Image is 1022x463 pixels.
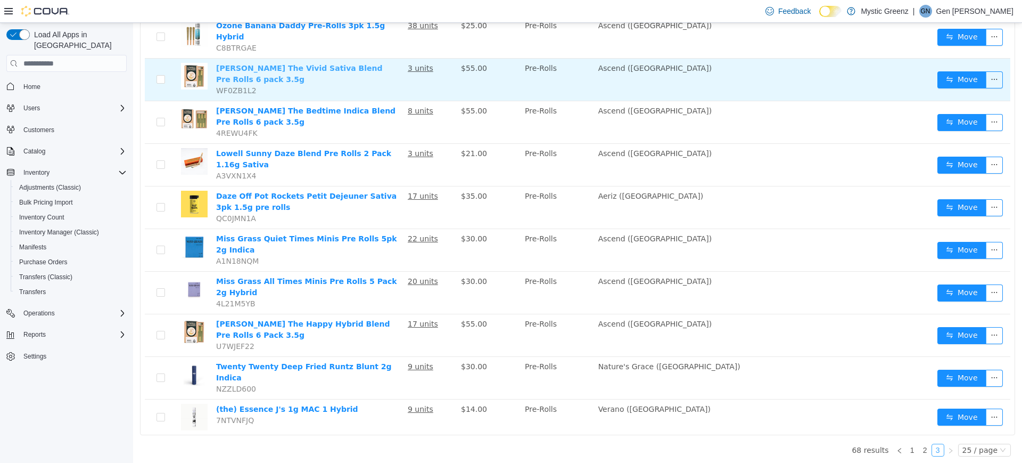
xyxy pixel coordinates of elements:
[23,168,50,177] span: Inventory
[275,169,305,177] u: 17 units
[48,296,75,322] img: Lowell The Happy Hybrid Blend Pre Rolls 6 Pack 3.5g hero shot
[465,254,579,263] span: Ascend ([GEOGRAPHIC_DATA])
[804,347,853,364] button: icon: swapMove
[2,165,131,180] button: Inventory
[19,166,127,179] span: Inventory
[2,348,131,364] button: Settings
[19,145,50,158] button: Catalog
[15,286,127,298] span: Transfers
[48,338,75,365] img: Twenty Twenty Deep Fried Runtz Blunt 2g Indica hero shot
[15,241,127,254] span: Manifests
[83,212,264,231] a: Miss Grass Quiet Times Minis Pre Rolls 5pk 2g Indica
[465,169,570,177] span: Aeriz ([GEOGRAPHIC_DATA])
[15,286,50,298] a: Transfers
[19,273,72,281] span: Transfers (Classic)
[19,307,127,320] span: Operations
[48,381,75,408] img: (the) Essence J's 1g MAC 1 Hybrid hero shot
[853,48,870,66] button: icon: ellipsis
[913,5,915,18] p: |
[804,134,853,151] button: icon: swapMove
[19,350,127,363] span: Settings
[388,334,461,377] td: Pre-Rolls
[11,210,131,225] button: Inventory Count
[773,421,785,433] a: 1
[2,78,131,94] button: Home
[275,297,305,305] u: 17 units
[773,421,786,434] li: 1
[15,181,85,194] a: Adjustments (Classic)
[23,330,46,339] span: Reports
[11,180,131,195] button: Adjustments (Classic)
[465,41,579,50] span: Ascend ([GEOGRAPHIC_DATA])
[15,226,103,239] a: Inventory Manager (Classic)
[15,256,127,269] span: Purchase Orders
[83,234,126,242] span: A1N18NQM
[19,123,127,136] span: Customers
[388,206,461,249] td: Pre-Rolls
[15,211,127,224] span: Inventory Count
[15,226,127,239] span: Inventory Manager (Classic)
[811,421,824,434] li: Next Page
[861,5,908,18] p: Mystic Greenz
[83,382,225,391] a: (the) Essence J's 1g MAC 1 Hybrid
[275,41,300,50] u: 3 units
[853,219,870,236] button: icon: ellipsis
[388,121,461,164] td: Pre-Rolls
[19,228,99,237] span: Inventory Manager (Classic)
[83,21,123,29] span: C8BTRGAE
[919,5,932,18] div: Gen Nadeau
[2,306,131,321] button: Operations
[23,104,40,112] span: Users
[853,91,870,108] button: icon: ellipsis
[328,212,354,220] span: $30.00
[275,212,305,220] u: 22 units
[15,271,77,283] a: Transfers (Classic)
[719,421,755,434] li: 68 results
[19,80,45,93] a: Home
[19,102,127,115] span: Users
[388,164,461,206] td: Pre-Rolls
[761,1,815,22] a: Feedback
[83,297,257,316] a: [PERSON_NAME] The Happy Hybrid Blend Pre Rolls 6 Pack 3.5g
[465,297,579,305] span: Ascend ([GEOGRAPHIC_DATA])
[760,421,773,434] li: Previous Page
[804,386,853,403] button: icon: swapMove
[11,225,131,240] button: Inventory Manager (Classic)
[19,328,50,341] button: Reports
[275,126,300,135] u: 3 units
[15,241,51,254] a: Manifests
[23,352,46,361] span: Settings
[21,6,69,17] img: Cova
[853,6,870,23] button: icon: ellipsis
[804,6,853,23] button: icon: swapMove
[2,122,131,137] button: Customers
[83,106,125,115] span: 4REWU4FK
[853,134,870,151] button: icon: ellipsis
[19,350,51,363] a: Settings
[804,304,853,321] button: icon: swapMove
[936,5,1014,18] p: Gen [PERSON_NAME]
[328,297,354,305] span: $55.00
[19,328,127,341] span: Reports
[15,181,127,194] span: Adjustments (Classic)
[465,339,607,348] span: Nature's Grace ([GEOGRAPHIC_DATA])
[83,84,262,103] a: [PERSON_NAME] The Bedtime Indica Blend Pre Rolls 6 pack 3.5g
[804,91,853,108] button: icon: swapMove
[853,386,870,403] button: icon: ellipsis
[2,144,131,159] button: Catalog
[804,176,853,193] button: icon: swapMove
[275,84,300,92] u: 8 units
[48,40,75,67] img: Lowell The Vivid Sativa Blend Pre Rolls 6 pack 3.5g hero shot
[83,277,122,285] span: 4L21M5YB
[804,48,853,66] button: icon: swapMove
[19,213,64,222] span: Inventory Count
[19,258,68,266] span: Purchase Orders
[275,382,300,391] u: 9 units
[465,126,579,135] span: Ascend ([GEOGRAPHIC_DATA])
[19,79,127,93] span: Home
[15,256,72,269] a: Purchase Orders
[819,6,842,17] input: Dark Mode
[799,421,811,433] a: 3
[11,270,131,285] button: Transfers (Classic)
[328,41,354,50] span: $55.00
